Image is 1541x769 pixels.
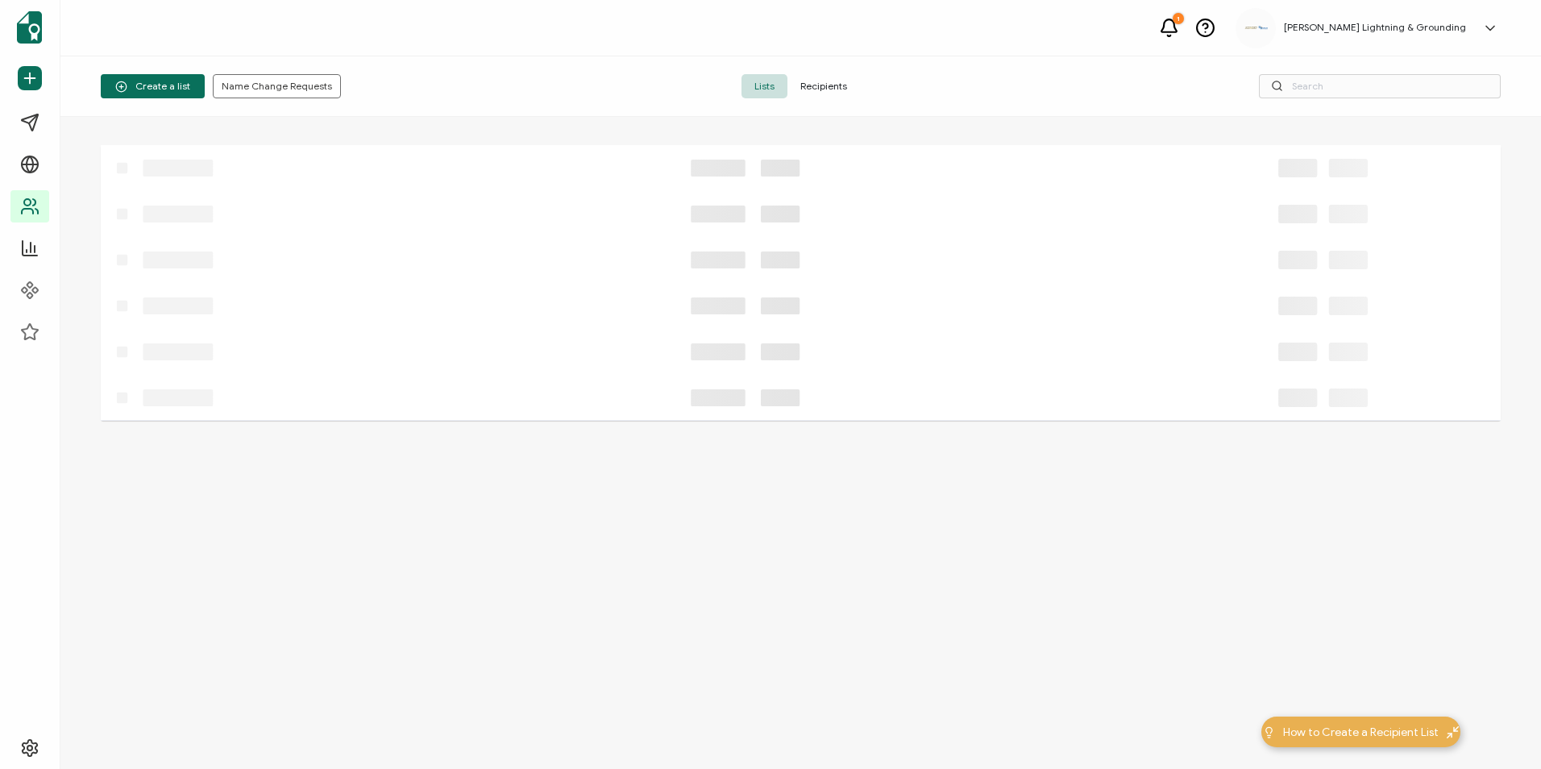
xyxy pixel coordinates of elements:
[17,11,42,44] img: sertifier-logomark-colored.svg
[1173,13,1184,24] div: 1
[787,74,860,98] span: Recipients
[1244,25,1268,31] img: aadcaf15-e79d-49df-9673-3fc76e3576c2.png
[1259,74,1501,98] input: Search
[213,74,341,98] button: Name Change Requests
[741,74,787,98] span: Lists
[222,81,332,91] span: Name Change Requests
[1284,22,1466,33] h5: [PERSON_NAME] Lightning & Grounding
[1283,724,1439,741] span: How to Create a Recipient List
[115,81,190,93] span: Create a list
[101,74,205,98] button: Create a list
[1447,726,1459,738] img: minimize-icon.svg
